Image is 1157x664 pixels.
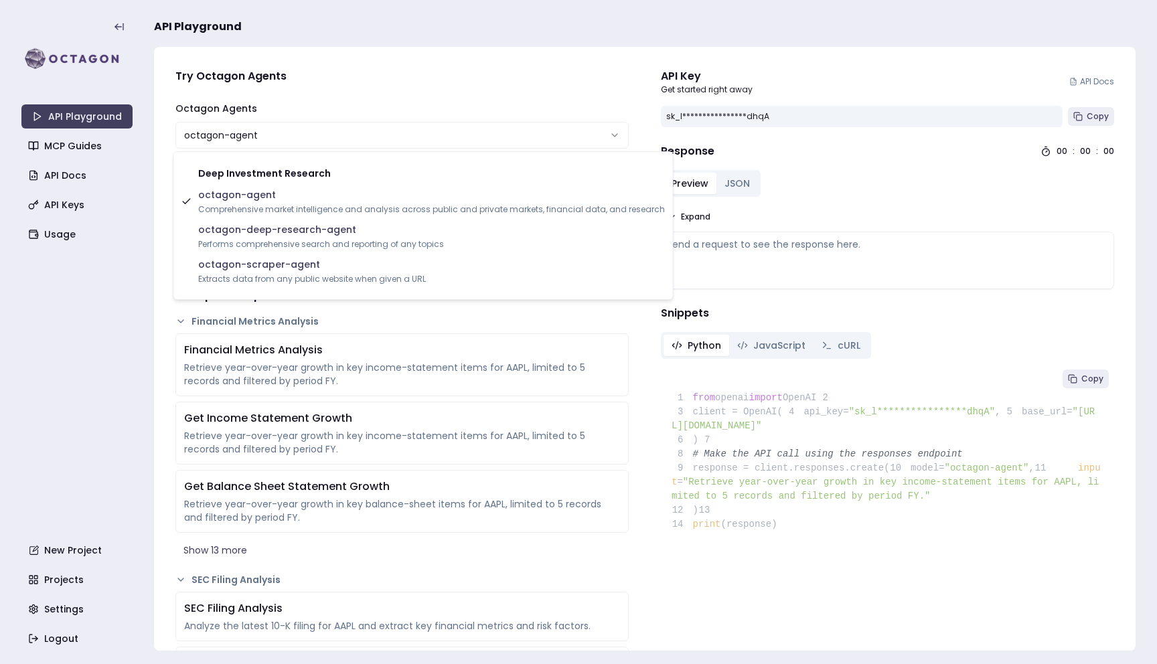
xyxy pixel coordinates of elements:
span: Comprehensive market intelligence and analysis across public and private markets, financial data,... [198,204,665,215]
span: octagon-agent [198,188,665,201]
span: octagon-deep-research-agent [198,223,444,236]
div: Deep Investment Research [177,163,670,184]
span: Performs comprehensive search and reporting of any topics [198,239,444,250]
span: Extracts data from any public website when given a URL [198,274,426,284]
span: octagon-scraper-agent [198,258,426,271]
